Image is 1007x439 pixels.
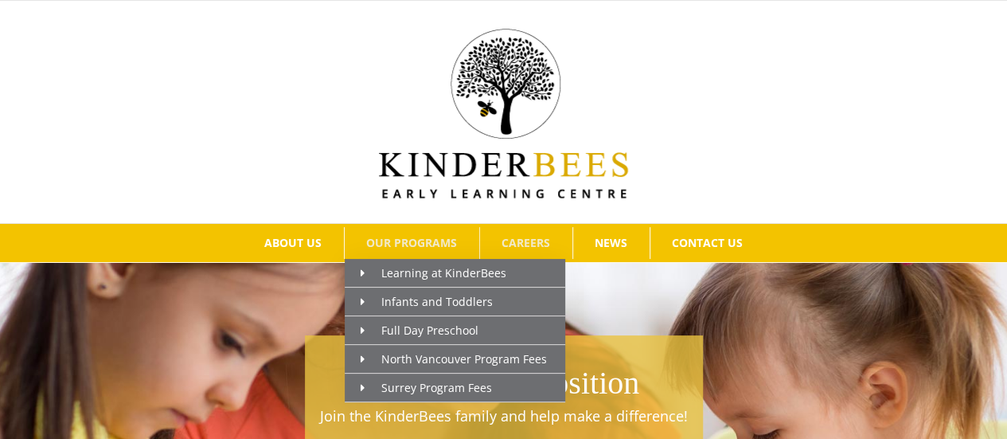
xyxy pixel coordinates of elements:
a: ABOUT US [243,227,344,259]
a: CONTACT US [650,227,765,259]
img: Kinder Bees Logo [379,29,628,198]
nav: Main Menu [24,224,983,262]
a: Full Day Preschool [345,316,565,345]
a: Infants and Toddlers [345,288,565,316]
a: Learning at KinderBees [345,259,565,288]
span: Learning at KinderBees [361,265,506,280]
p: Join the KinderBees family and help make a difference! [313,406,695,427]
a: North Vancouver Program Fees [345,345,565,374]
h1: Apply For A Position [313,361,695,406]
span: OUR PROGRAMS [366,237,457,249]
span: ABOUT US [264,237,322,249]
span: CONTACT US [672,237,743,249]
span: North Vancouver Program Fees [361,351,547,366]
a: OUR PROGRAMS [345,227,479,259]
span: NEWS [595,237,627,249]
span: Full Day Preschool [361,323,478,338]
a: CAREERS [480,227,572,259]
span: Surrey Program Fees [361,380,492,395]
span: CAREERS [502,237,550,249]
a: NEWS [573,227,650,259]
span: Infants and Toddlers [361,294,493,309]
a: Surrey Program Fees [345,374,565,402]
